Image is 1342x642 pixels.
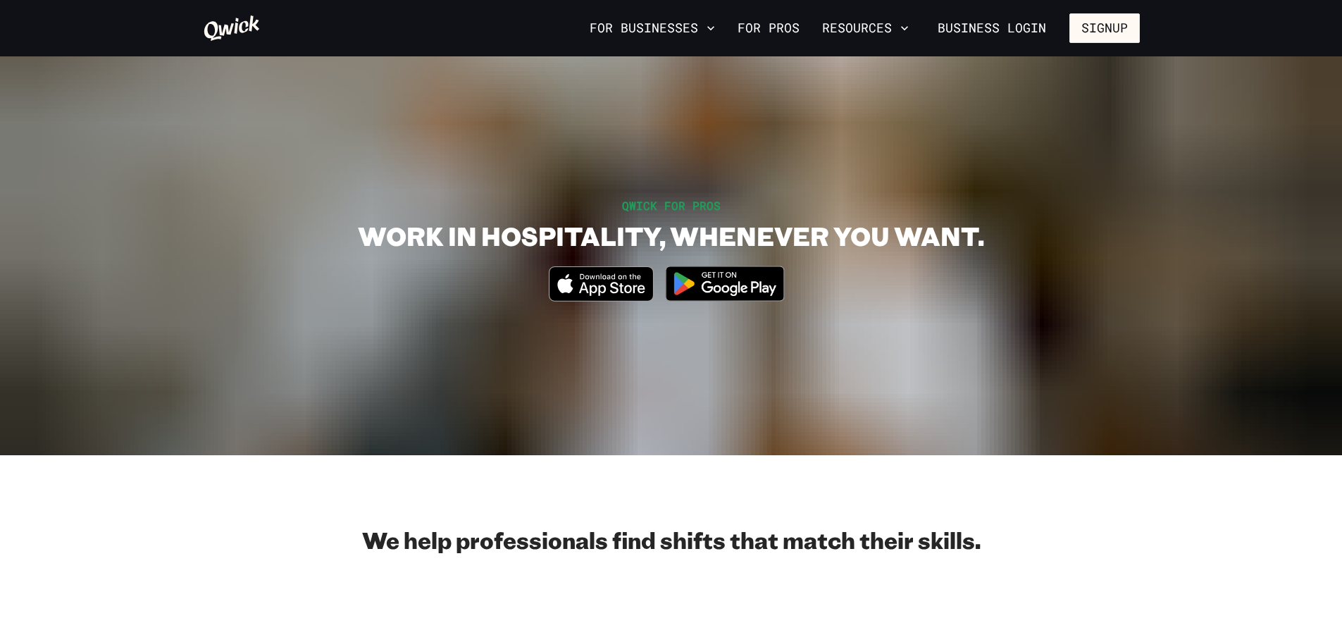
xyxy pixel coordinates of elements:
span: QWICK FOR PROS [622,198,721,213]
a: Download on the App Store [549,290,654,304]
img: Get it on Google Play [657,257,793,310]
a: Business Login [926,13,1058,43]
h1: WORK IN HOSPITALITY, WHENEVER YOU WANT. [358,220,984,252]
button: For Businesses [584,16,721,40]
button: Resources [816,16,914,40]
a: For Pros [732,16,805,40]
h2: We help professionals find shifts that match their skills. [203,526,1140,554]
button: Signup [1069,13,1140,43]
